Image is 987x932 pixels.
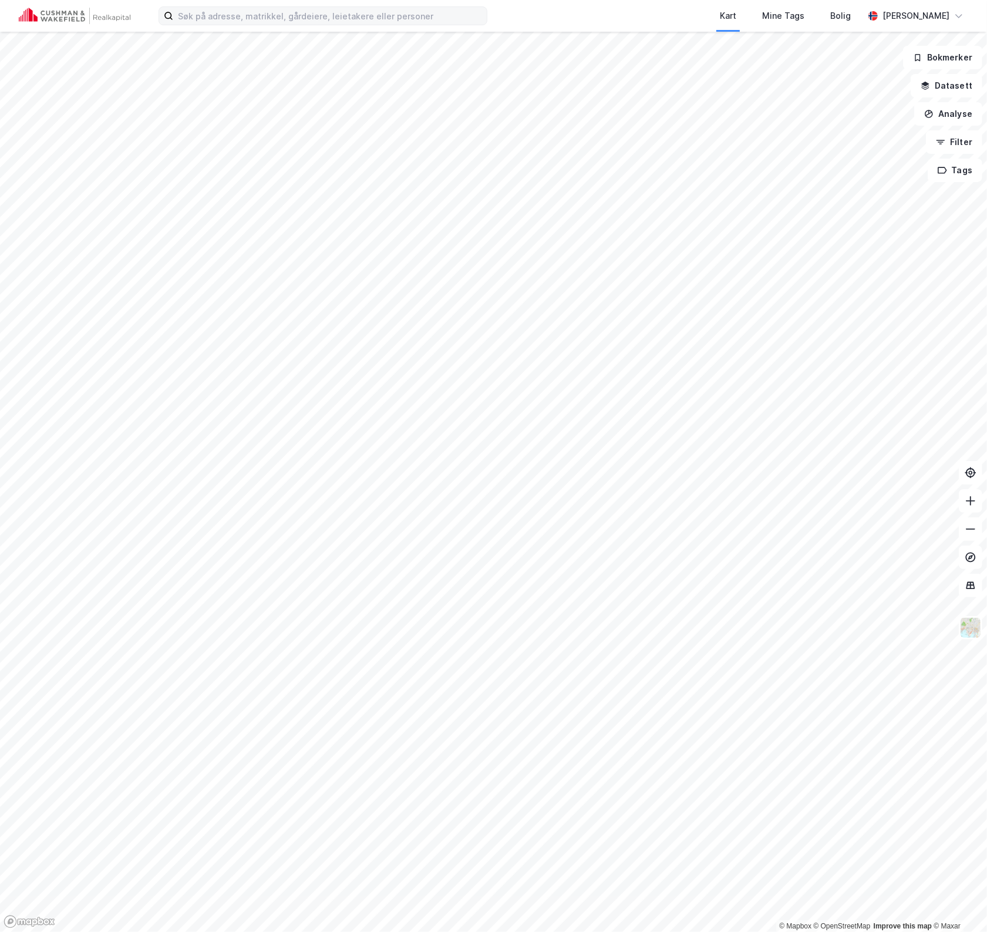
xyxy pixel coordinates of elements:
div: Mine Tags [762,9,804,23]
div: Kart [720,9,736,23]
input: Søk på adresse, matrikkel, gårdeiere, leietakere eller personer [173,7,487,25]
div: Kontrollprogram for chat [928,876,987,932]
div: [PERSON_NAME] [882,9,949,23]
img: cushman-wakefield-realkapital-logo.202ea83816669bd177139c58696a8fa1.svg [19,8,130,24]
iframe: Chat Widget [928,876,987,932]
div: Bolig [830,9,851,23]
